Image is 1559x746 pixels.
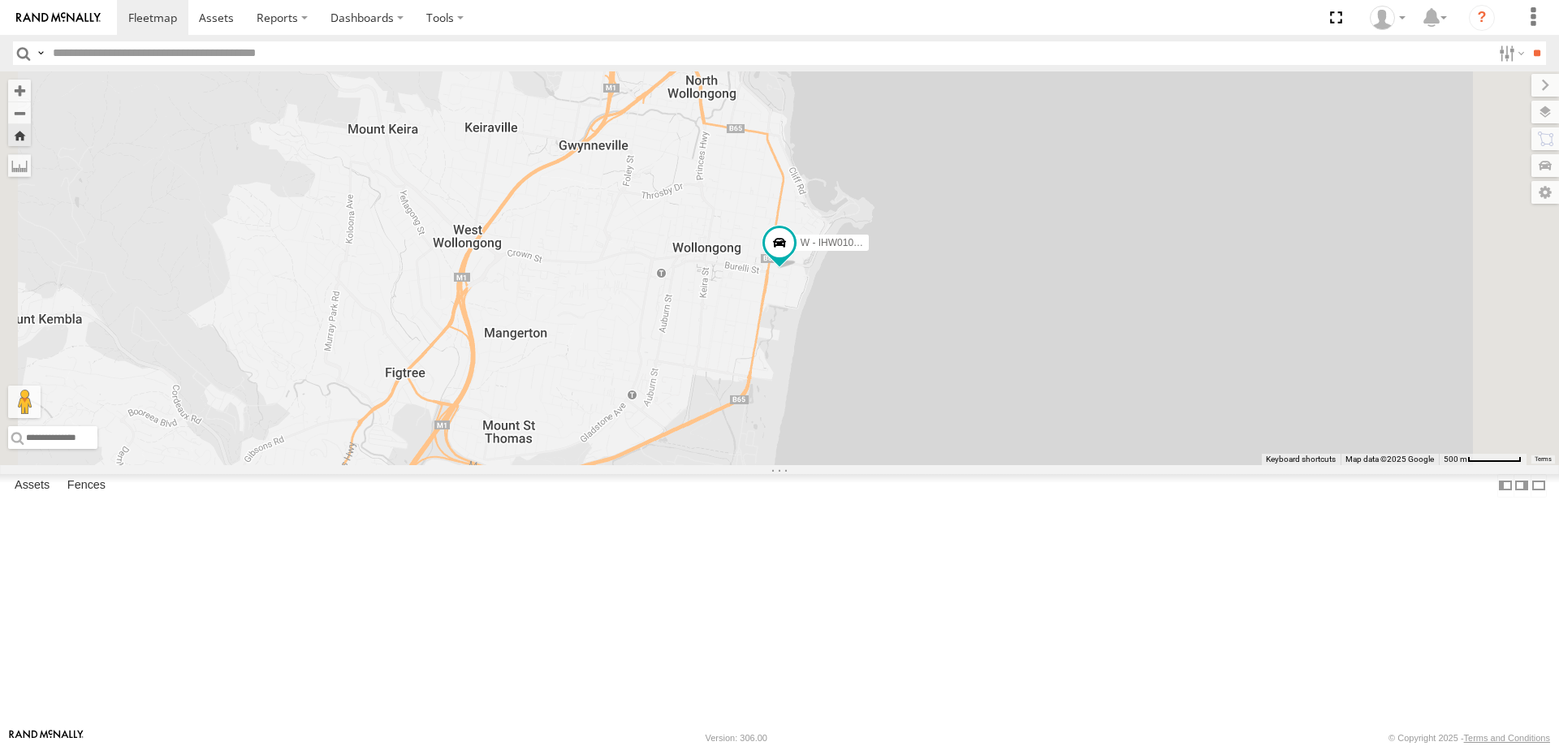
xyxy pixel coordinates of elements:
div: © Copyright 2025 - [1388,733,1550,743]
button: Map Scale: 500 m per 63 pixels [1439,454,1527,465]
button: Zoom out [8,101,31,124]
div: Version: 306.00 [706,733,767,743]
label: Measure [8,154,31,177]
button: Drag Pegman onto the map to open Street View [8,386,41,418]
div: Tye Clark [1364,6,1411,30]
a: Terms and Conditions [1464,733,1550,743]
label: Search Filter Options [1492,41,1527,65]
i: ? [1469,5,1495,31]
button: Zoom in [8,80,31,101]
label: Assets [6,474,58,497]
a: Terms (opens in new tab) [1535,456,1552,463]
label: Search Query [34,41,47,65]
span: 500 m [1444,455,1467,464]
label: Dock Summary Table to the Right [1514,474,1530,498]
button: Zoom Home [8,124,31,146]
span: Map data ©2025 Google [1345,455,1434,464]
button: Keyboard shortcuts [1266,454,1336,465]
label: Hide Summary Table [1531,474,1547,498]
label: Dock Summary Table to the Left [1497,474,1514,498]
span: W - IHW010 - [PERSON_NAME] [801,237,943,248]
img: rand-logo.svg [16,12,101,24]
label: Fences [59,474,114,497]
label: Map Settings [1531,181,1559,204]
a: Visit our Website [9,730,84,746]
